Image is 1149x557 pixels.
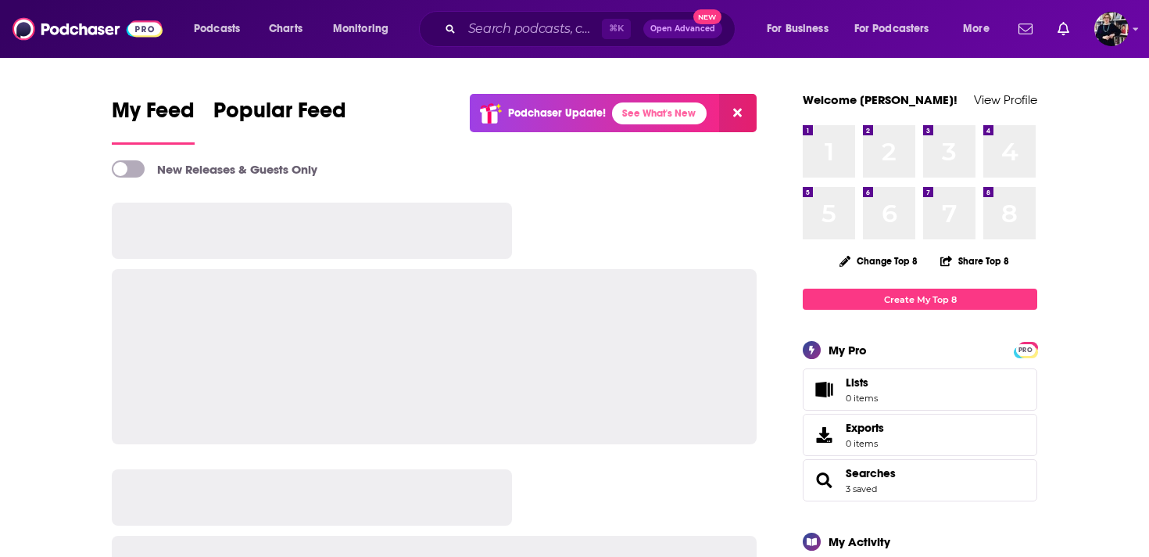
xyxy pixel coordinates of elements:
div: Search podcasts, credits, & more... [434,11,750,47]
button: open menu [756,16,848,41]
a: View Profile [974,92,1037,107]
span: Charts [269,18,302,40]
a: My Feed [112,97,195,145]
a: Create My Top 8 [803,289,1037,310]
span: Exports [808,424,839,446]
span: 0 items [846,393,878,404]
input: Search podcasts, credits, & more... [462,16,602,41]
span: Open Advanced [650,25,715,33]
button: Open AdvancedNew [643,20,722,38]
span: Exports [846,421,884,435]
span: New [693,9,721,24]
span: PRO [1016,344,1035,356]
span: ⌘ K [602,19,631,39]
div: My Pro [829,343,867,358]
a: Searches [808,469,839,491]
button: Show profile menu [1094,12,1129,46]
span: For Business [767,18,829,40]
span: Lists [808,379,839,401]
span: Logged in as ndewey [1094,12,1129,46]
span: 0 items [846,438,884,449]
p: Podchaser Update! [508,106,606,120]
a: Charts [259,16,312,41]
span: Lists [846,376,868,390]
a: New Releases & Guests Only [112,160,317,178]
a: 3 saved [846,483,877,494]
a: Exports [803,414,1037,456]
a: See What's New [612,102,707,124]
button: Share Top 8 [940,246,1010,276]
span: Monitoring [333,18,388,40]
button: open menu [183,16,260,41]
img: Podchaser - Follow, Share and Rate Podcasts [13,14,163,44]
span: Popular Feed [213,97,346,133]
span: My Feed [112,97,195,133]
a: Popular Feed [213,97,346,145]
span: More [963,18,990,40]
span: Lists [846,376,878,390]
a: Lists [803,368,1037,411]
a: Welcome [PERSON_NAME]! [803,92,957,107]
img: User Profile [1094,12,1129,46]
button: open menu [322,16,409,41]
button: Change Top 8 [830,251,927,271]
a: PRO [1016,343,1035,355]
div: My Activity [829,534,890,549]
span: Searches [803,459,1037,501]
a: Show notifications dropdown [1012,16,1039,42]
a: Searches [846,466,896,480]
span: For Podcasters [854,18,929,40]
span: Podcasts [194,18,240,40]
button: open menu [844,16,952,41]
a: Show notifications dropdown [1051,16,1076,42]
button: open menu [952,16,1009,41]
